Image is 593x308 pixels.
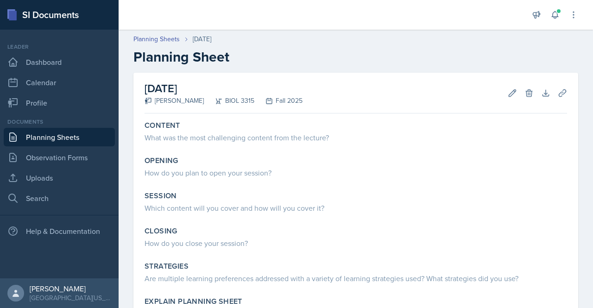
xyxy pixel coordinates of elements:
[4,118,115,126] div: Documents
[204,96,254,106] div: BIOL 3315
[4,94,115,112] a: Profile
[145,262,189,271] label: Strategies
[145,202,567,214] div: Which content will you cover and how will you cover it?
[145,80,303,97] h2: [DATE]
[145,191,177,201] label: Session
[145,156,178,165] label: Opening
[145,297,242,306] label: Explain Planning Sheet
[145,226,177,236] label: Closing
[145,238,567,249] div: How do you close your session?
[4,148,115,167] a: Observation Forms
[145,96,204,106] div: [PERSON_NAME]
[4,53,115,71] a: Dashboard
[193,34,211,44] div: [DATE]
[133,34,180,44] a: Planning Sheets
[30,284,111,293] div: [PERSON_NAME]
[145,273,567,284] div: Are multiple learning preferences addressed with a variety of learning strategies used? What stra...
[254,96,303,106] div: Fall 2025
[4,169,115,187] a: Uploads
[4,222,115,240] div: Help & Documentation
[145,132,567,143] div: What was the most challenging content from the lecture?
[133,49,578,65] h2: Planning Sheet
[4,73,115,92] a: Calendar
[30,293,111,302] div: [GEOGRAPHIC_DATA][US_STATE]
[145,121,180,130] label: Content
[4,189,115,207] a: Search
[4,128,115,146] a: Planning Sheets
[4,43,115,51] div: Leader
[145,167,567,178] div: How do you plan to open your session?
